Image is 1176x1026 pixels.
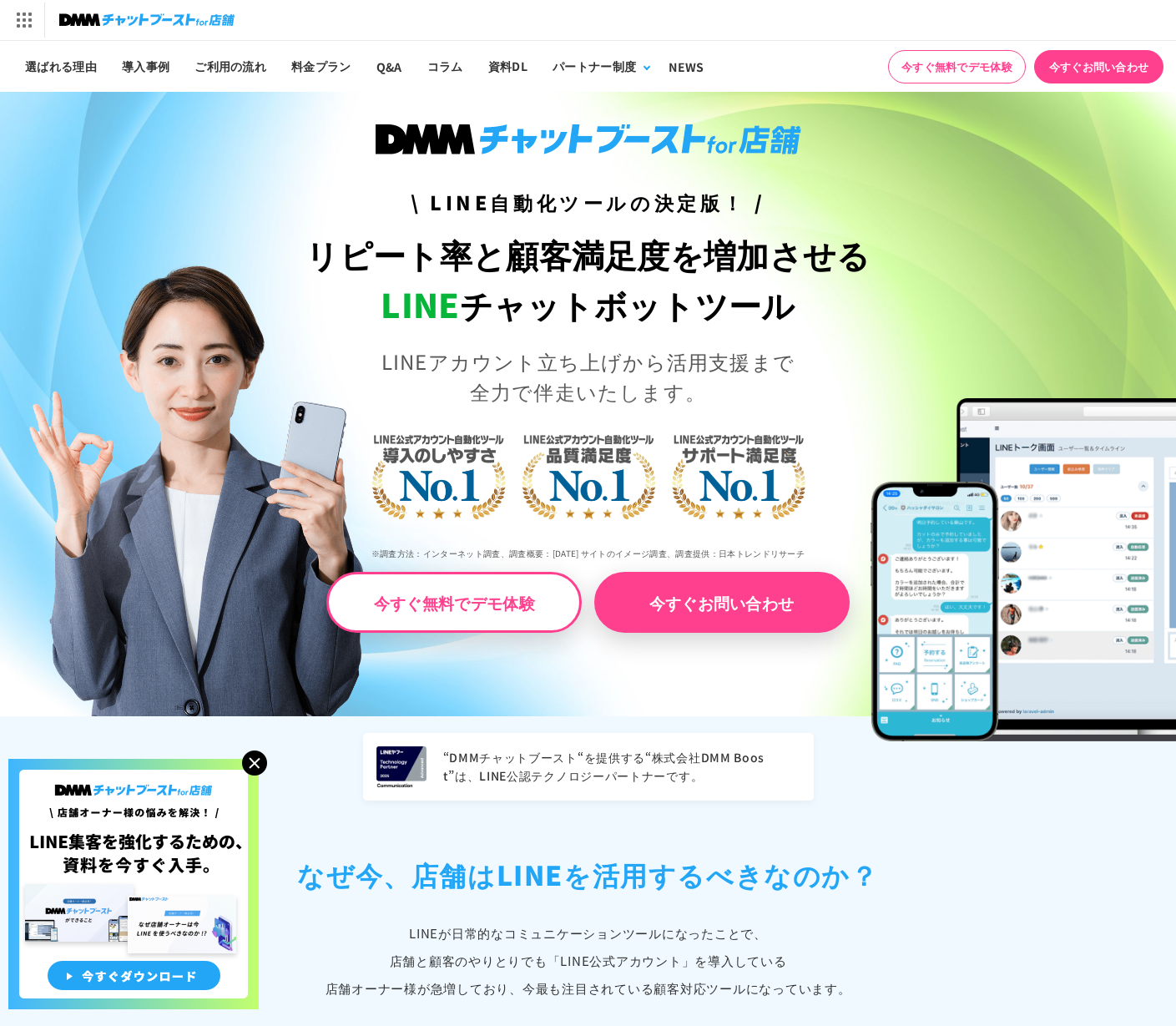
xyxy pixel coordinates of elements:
a: Q&A [364,41,415,92]
a: ご利用の流れ [182,41,279,92]
img: LINE公式アカウント自動化ツール導入のしやすさNo.1｜LINE公式アカウント自動化ツール品質満足度No.1｜LINE公式アカウント自動化ツールサポート満足度No.1 [317,369,860,578]
a: 選ばれる理由 [13,41,109,92]
h1: リピート率と顧客満足度を増加させる チャットボットツール [294,230,882,330]
a: 今すぐお問い合わせ [594,572,850,633]
a: コラム [415,41,476,92]
a: 料金プラン [279,41,364,92]
div: パートナー制度 [553,58,636,75]
img: チャットブーストfor店舗 [59,8,235,32]
img: 店舗オーナー様の悩みを解決!LINE集客を狂化するための資料を今すぐ入手! [8,759,259,1009]
p: LINEが日常的なコミュニケーションツールになったことで、 店舗と顧客のやりとりでも「LINE公式アカウント」 を導入している 店舗オーナー様が急増しており、今最も注目されている顧客対応ツールに... [100,919,1077,1002]
span: LINE [381,280,459,327]
h2: なぜ今、店舗は LINEを活用するべきなのか？ [100,854,1077,894]
p: ※調査方法：インターネット調査、調査概要：[DATE] サイトのイメージ調査、調査提供：日本トレンドリサーチ [294,535,882,572]
a: 今すぐ無料でデモ体験 [326,572,582,633]
a: 今すぐお問い合わせ [1034,50,1163,83]
p: LINEアカウント立ち上げから活用支援まで 全力で伴走いたします。 [294,346,882,407]
img: LINEヤフー Technology Partner 2025 [376,746,426,787]
a: NEWS [656,41,716,92]
p: “DMMチャットブースト“を提供する“株式会社DMM Boost”は、LINE公認テクノロジーパートナーです。 [443,749,800,786]
a: 店舗オーナー様の悩みを解決!LINE集客を狂化するための資料を今すぐ入手! [8,759,259,779]
a: 資料DL [476,41,540,92]
h3: \ LINE自動化ツールの決定版！ / [294,188,882,217]
a: 今すぐ無料でデモ体験 [888,50,1026,83]
img: サービス [3,3,44,38]
a: 導入事例 [109,41,182,92]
